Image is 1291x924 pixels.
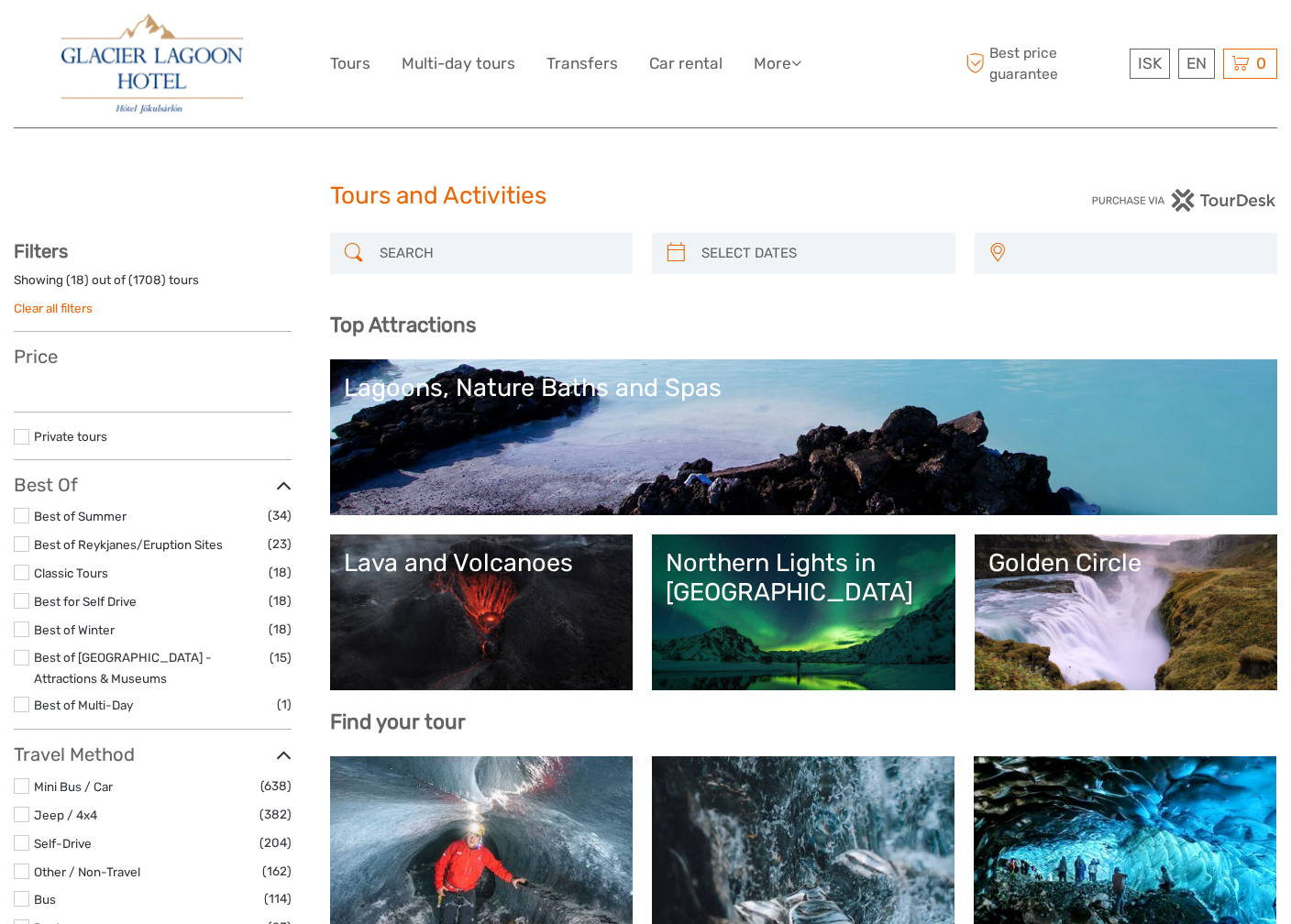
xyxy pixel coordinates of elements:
a: Private tours [34,429,107,444]
a: Jeep / 4x4 [34,808,97,822]
a: Other / Non-Travel [34,864,140,879]
a: Lava and Volcanoes [344,548,620,676]
input: SEARCH [372,237,624,269]
a: Bus [34,892,56,907]
div: Northern Lights in [GEOGRAPHIC_DATA] [666,548,942,608]
span: (34) [268,505,292,526]
h3: Best Of [14,474,292,496]
div: Golden Circle [988,548,1264,577]
a: Tours [330,50,370,77]
label: 1708 [133,271,161,289]
a: Northern Lights in [GEOGRAPHIC_DATA] [666,548,942,676]
h3: Travel Method [14,743,292,765]
a: Car rental [649,50,723,77]
span: (382) [259,804,292,825]
a: Best for Self Drive [34,594,137,609]
h3: Price [14,346,292,368]
span: (638) [260,775,292,797]
input: SELECT DATES [694,237,946,269]
b: Top Attractions [330,313,476,337]
div: Showing ( ) out of ( ) tours [14,271,292,300]
label: 18 [71,271,84,289]
div: EN [1178,49,1215,79]
a: Best of Winter [34,622,115,637]
a: Mini Bus / Car [34,779,113,794]
a: Best of [GEOGRAPHIC_DATA] - Attractions & Museums [34,650,212,686]
a: Self-Drive [34,836,92,851]
span: (18) [269,562,292,583]
h1: Tours and Activities [330,181,962,211]
span: (15) [270,647,292,668]
a: Best of Multi-Day [34,698,133,712]
a: Transfers [546,50,618,77]
a: Best of Reykjanes/Eruption Sites [34,537,223,552]
a: Best of Summer [34,509,127,523]
span: 0 [1253,54,1269,72]
span: (23) [268,533,292,555]
b: Find your tour [330,709,466,734]
span: (162) [262,861,292,882]
span: (18) [269,590,292,611]
a: More [754,50,801,77]
span: (18) [269,619,292,640]
a: Multi-day tours [402,50,515,77]
span: (204) [259,832,292,853]
div: Lava and Volcanoes [344,548,620,577]
a: Classic Tours [34,566,108,580]
img: PurchaseViaTourDesk.png [1091,189,1277,212]
img: 2790-86ba44ba-e5e5-4a53-8ab7-28051417b7bc_logo_big.jpg [61,14,243,114]
a: Clear all filters [14,301,93,315]
span: ISK [1138,54,1162,72]
div: Lagoons, Nature Baths and Spas [344,373,1264,402]
span: Best price guarantee [962,43,1126,83]
a: Golden Circle [988,548,1264,676]
a: Lagoons, Nature Baths and Spas [344,373,1264,501]
span: (1) [277,694,292,715]
span: (114) [264,888,292,909]
strong: Filters [14,240,68,262]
